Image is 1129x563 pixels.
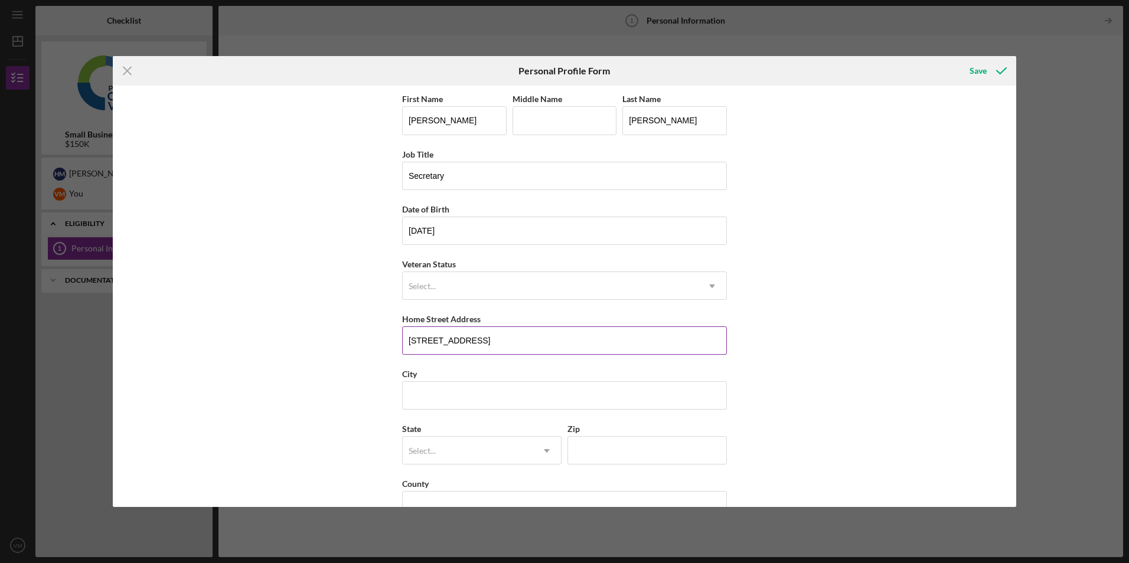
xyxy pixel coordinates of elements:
[513,94,562,104] label: Middle Name
[402,94,443,104] label: First Name
[402,314,481,324] label: Home Street Address
[518,66,610,76] h6: Personal Profile Form
[958,59,1016,83] button: Save
[402,479,429,489] label: County
[402,204,449,214] label: Date of Birth
[402,369,417,379] label: City
[402,149,433,159] label: Job Title
[409,446,436,456] div: Select...
[622,94,661,104] label: Last Name
[970,59,987,83] div: Save
[409,281,436,291] div: Select...
[567,424,580,434] label: Zip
